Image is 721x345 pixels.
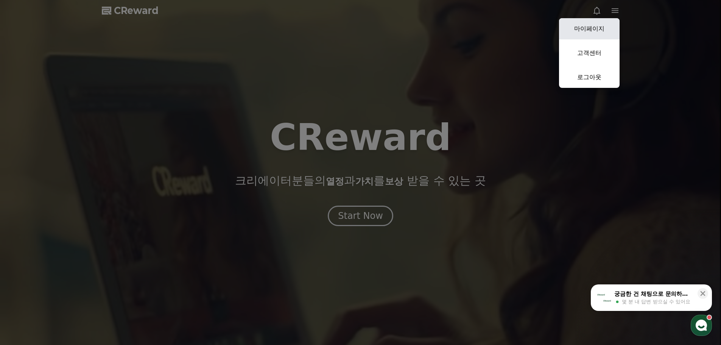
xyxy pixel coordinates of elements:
[117,251,126,258] span: 설정
[98,240,145,259] a: 설정
[50,240,98,259] a: 대화
[559,18,620,88] button: 마이페이지 고객센터 로그아웃
[559,42,620,64] a: 고객센터
[2,240,50,259] a: 홈
[24,251,28,258] span: 홈
[559,67,620,88] a: 로그아웃
[69,252,78,258] span: 대화
[559,18,620,39] a: 마이페이지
